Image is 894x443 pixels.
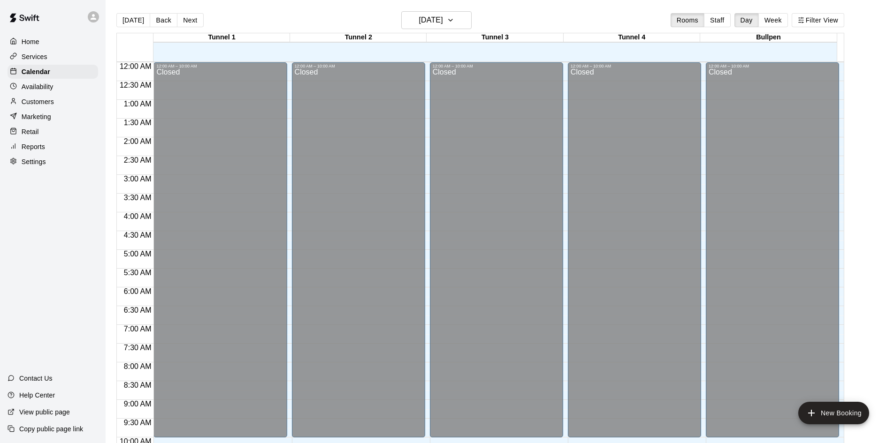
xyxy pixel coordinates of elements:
p: Calendar [22,67,50,76]
button: [DATE] [116,13,150,27]
a: Home [8,35,98,49]
p: Retail [22,127,39,136]
span: 7:00 AM [122,325,154,333]
span: 12:00 AM [117,62,154,70]
a: Settings [8,155,98,169]
span: 5:00 AM [122,250,154,258]
div: Closed [571,68,698,441]
div: Tunnel 4 [564,33,700,42]
p: Help Center [19,390,55,400]
div: 12:00 AM – 10:00 AM [156,64,284,68]
div: 12:00 AM – 10:00 AM: Closed [430,62,563,437]
p: Home [22,37,39,46]
p: Marketing [22,112,51,121]
p: Contact Us [19,374,53,383]
span: 4:30 AM [122,231,154,239]
span: 3:00 AM [122,175,154,183]
h6: [DATE] [419,14,443,27]
div: 12:00 AM – 10:00 AM [709,64,836,68]
div: Tunnel 3 [427,33,563,42]
div: Bullpen [700,33,837,42]
a: Customers [8,95,98,109]
span: 5:30 AM [122,269,154,277]
span: 1:30 AM [122,119,154,127]
div: 12:00 AM – 10:00 AM: Closed [292,62,425,437]
div: 12:00 AM – 10:00 AM: Closed [153,62,287,437]
button: Staff [704,13,731,27]
a: Availability [8,80,98,94]
div: 12:00 AM – 10:00 AM: Closed [706,62,839,437]
span: 8:00 AM [122,362,154,370]
span: 6:30 AM [122,306,154,314]
span: 9:30 AM [122,419,154,427]
a: Marketing [8,110,98,124]
div: Closed [433,68,560,441]
p: View public page [19,407,70,417]
p: Customers [22,97,54,106]
p: Availability [22,82,53,91]
span: 7:30 AM [122,344,154,352]
span: 9:00 AM [122,400,154,408]
span: 6:00 AM [122,287,154,295]
span: 4:00 AM [122,212,154,220]
div: 12:00 AM – 10:00 AM [433,64,560,68]
span: 1:00 AM [122,100,154,108]
button: Filter View [792,13,844,27]
div: Closed [709,68,836,441]
a: Calendar [8,65,98,79]
div: Tunnel 2 [290,33,427,42]
div: 12:00 AM – 10:00 AM: Closed [568,62,701,437]
p: Settings [22,157,46,166]
button: Week [758,13,788,27]
button: add [798,402,869,424]
div: 12:00 AM – 10:00 AM [295,64,422,68]
span: 2:00 AM [122,137,154,145]
span: 2:30 AM [122,156,154,164]
span: 3:30 AM [122,194,154,202]
div: Tunnel 1 [153,33,290,42]
p: Copy public page link [19,424,83,434]
button: Day [734,13,759,27]
span: 8:30 AM [122,381,154,389]
a: Retail [8,125,98,139]
span: 12:30 AM [117,81,154,89]
div: Closed [156,68,284,441]
div: 12:00 AM – 10:00 AM [571,64,698,68]
p: Services [22,52,47,61]
a: Reports [8,140,98,154]
button: Next [177,13,203,27]
p: Reports [22,142,45,151]
button: Rooms [671,13,704,27]
button: [DATE] [401,11,472,29]
button: Back [150,13,177,27]
a: Services [8,50,98,64]
div: Closed [295,68,422,441]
